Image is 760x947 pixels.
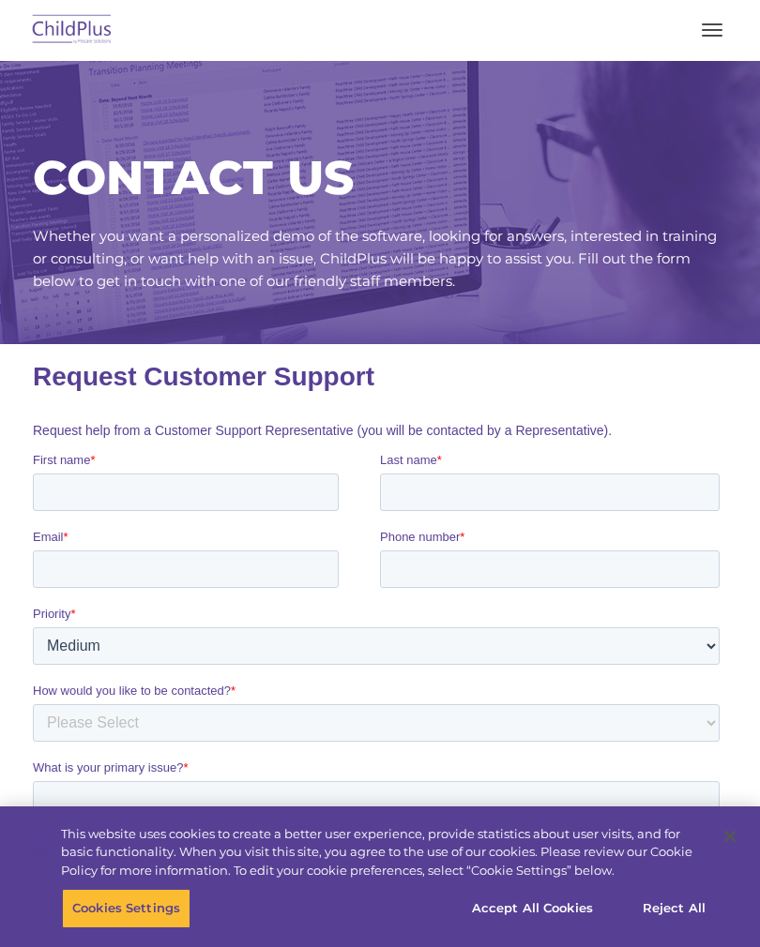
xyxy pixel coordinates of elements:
[709,816,751,857] button: Close
[62,889,190,928] button: Cookies Settings
[61,825,707,880] div: This website uses cookies to create a better user experience, provide statistics about user visit...
[33,227,717,290] span: Whether you want a personalized demo of the software, looking for answers, interested in training...
[28,8,116,53] img: ChildPlus by Procare Solutions
[462,889,603,928] button: Accept All Cookies
[33,149,354,206] span: CONTACT US
[616,889,733,928] button: Reject All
